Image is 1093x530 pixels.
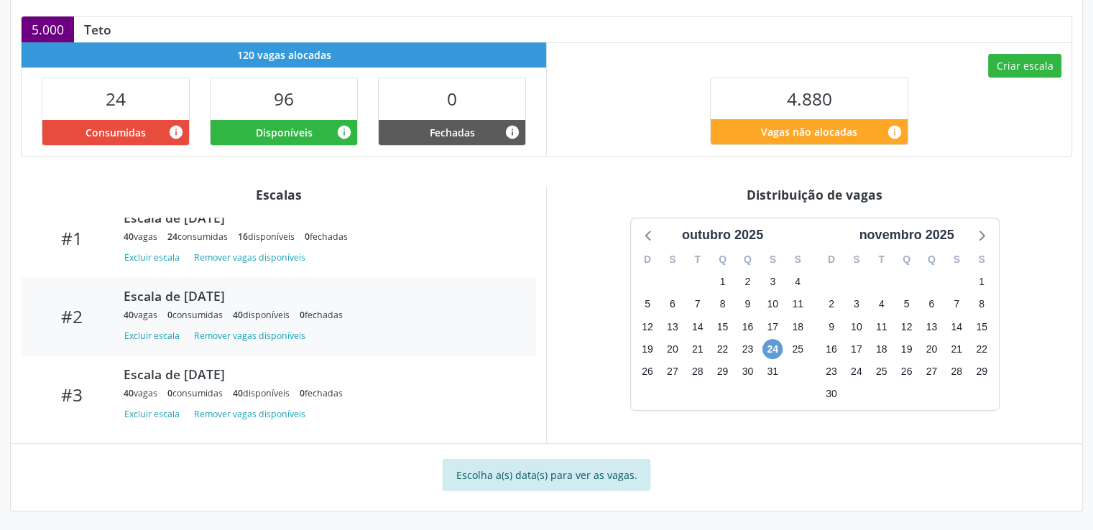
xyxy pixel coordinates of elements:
button: Remover vagas disponíveis [188,326,311,345]
span: sexta-feira, 24 de outubro de 2025 [762,339,783,359]
span: terça-feira, 4 de novembro de 2025 [872,294,892,315]
span: quarta-feira, 5 de novembro de 2025 [896,294,916,315]
span: sábado, 8 de novembro de 2025 [972,294,992,315]
span: quinta-feira, 13 de novembro de 2025 [921,317,941,337]
span: sábado, 4 de outubro de 2025 [788,272,808,292]
span: terça-feira, 25 de novembro de 2025 [872,361,892,381]
span: 0 [300,309,305,321]
div: Q [735,248,760,271]
span: 40 [233,309,243,321]
span: sexta-feira, 14 de novembro de 2025 [946,317,967,337]
span: 16 [238,231,248,243]
div: S [785,248,811,271]
span: sexta-feira, 10 de outubro de 2025 [762,294,783,315]
span: domingo, 5 de outubro de 2025 [637,294,658,315]
span: terça-feira, 11 de novembro de 2025 [872,317,892,337]
span: Consumidas [86,125,146,140]
span: segunda-feira, 10 de novembro de 2025 [847,317,867,337]
div: S [760,248,785,271]
div: S [944,248,969,271]
span: segunda-feira, 13 de outubro de 2025 [663,317,683,337]
span: terça-feira, 14 de outubro de 2025 [688,317,708,337]
i: Vagas alocadas que possuem marcações associadas [168,124,184,140]
span: 0 [300,387,305,399]
span: Vagas não alocadas [761,124,857,139]
span: quarta-feira, 8 de outubro de 2025 [712,294,732,315]
span: terça-feira, 18 de novembro de 2025 [872,339,892,359]
span: segunda-feira, 20 de outubro de 2025 [663,339,683,359]
div: vagas [124,387,157,399]
span: 40 [124,387,134,399]
div: fechadas [300,387,343,399]
button: Criar escala [988,54,1061,78]
span: sexta-feira, 28 de novembro de 2025 [946,361,967,381]
span: sexta-feira, 7 de novembro de 2025 [946,294,967,315]
span: 96 [274,87,294,111]
span: sábado, 29 de novembro de 2025 [972,361,992,381]
div: consumidas [167,231,228,243]
i: Vagas alocadas e sem marcações associadas [336,124,352,140]
span: sexta-feira, 21 de novembro de 2025 [946,339,967,359]
span: sexta-feira, 3 de outubro de 2025 [762,272,783,292]
span: quinta-feira, 27 de novembro de 2025 [921,361,941,381]
div: Q [710,248,735,271]
span: domingo, 30 de novembro de 2025 [821,384,841,404]
span: terça-feira, 28 de outubro de 2025 [688,361,708,381]
div: Q [894,248,919,271]
span: sábado, 11 de outubro de 2025 [788,294,808,315]
span: terça-feira, 7 de outubro de 2025 [688,294,708,315]
i: Quantidade de vagas restantes do teto de vagas [887,124,903,140]
div: outubro 2025 [676,226,769,245]
button: Excluir escala [124,326,185,345]
div: disponíveis [238,231,295,243]
span: 0 [305,231,310,243]
div: Escalas [21,187,536,203]
span: quarta-feira, 29 de outubro de 2025 [712,361,732,381]
span: quinta-feira, 23 de outubro de 2025 [737,339,757,359]
div: D [819,248,844,271]
span: quinta-feira, 16 de outubro de 2025 [737,317,757,337]
span: domingo, 9 de novembro de 2025 [821,317,841,337]
span: domingo, 12 de outubro de 2025 [637,317,658,337]
span: sábado, 25 de outubro de 2025 [788,339,808,359]
span: quinta-feira, 6 de novembro de 2025 [921,294,941,315]
div: Q [919,248,944,271]
span: Fechadas [430,125,475,140]
button: Excluir escala [124,404,185,424]
span: quarta-feira, 1 de outubro de 2025 [712,272,732,292]
div: Escolha a(s) data(s) para ver as vagas. [443,459,650,491]
div: 5.000 [22,17,74,42]
span: quarta-feira, 15 de outubro de 2025 [712,317,732,337]
span: 40 [124,309,134,321]
div: consumidas [167,387,223,399]
div: disponíveis [233,387,290,399]
div: disponíveis [233,309,290,321]
span: quarta-feira, 26 de novembro de 2025 [896,361,916,381]
span: terça-feira, 21 de outubro de 2025 [688,339,708,359]
span: sábado, 22 de novembro de 2025 [972,339,992,359]
div: Escala de [DATE] [124,210,516,226]
div: S [844,248,869,271]
span: 0 [447,87,457,111]
span: domingo, 23 de novembro de 2025 [821,361,841,381]
div: T [685,248,710,271]
span: quinta-feira, 20 de novembro de 2025 [921,339,941,359]
span: 0 [167,309,172,321]
span: quarta-feira, 22 de outubro de 2025 [712,339,732,359]
span: segunda-feira, 27 de outubro de 2025 [663,361,683,381]
i: Vagas alocadas e sem marcações associadas que tiveram sua disponibilidade fechada [504,124,520,140]
div: #1 [31,228,114,248]
span: domingo, 19 de outubro de 2025 [637,339,658,359]
span: quarta-feira, 12 de novembro de 2025 [896,317,916,337]
span: domingo, 2 de novembro de 2025 [821,294,841,315]
span: sábado, 1 de novembro de 2025 [972,272,992,292]
span: 40 [233,387,243,399]
div: vagas [124,231,157,243]
div: #3 [31,384,114,405]
div: fechadas [300,309,343,321]
div: fechadas [305,231,348,243]
span: 0 [167,387,172,399]
div: S [969,248,995,271]
div: novembro 2025 [853,226,959,245]
div: T [869,248,894,271]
